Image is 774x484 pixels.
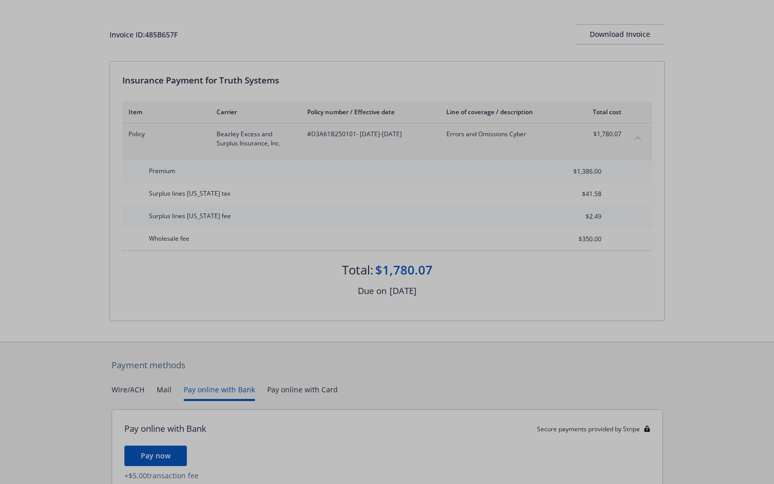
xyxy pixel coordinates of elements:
div: Total cost [583,108,621,116]
div: Insurance Payment for Truth Systems [122,74,652,87]
span: #D3A61B250101 - [DATE]-[DATE] [307,130,430,139]
div: Line of coverage / description [446,108,567,116]
span: Beazley Excess and Surplus Insurance, Inc. [217,130,291,148]
input: 0.00 [541,186,608,202]
button: Pay online with Bank [184,384,255,401]
span: Policy [128,130,200,139]
div: Item [128,108,200,116]
button: Download Invoice [575,24,665,45]
span: Errors and Omissions Cyber [446,130,567,139]
div: Invoice ID: 485B657F [110,29,178,40]
div: Policy number / Effective date [307,108,430,116]
button: Wire/ACH [112,384,144,401]
button: Mail [157,384,171,401]
button: Pay now [124,446,187,466]
div: $1,780.07 [375,261,433,279]
div: Total: [342,261,373,279]
div: Secure payments provided by Stripe [537,425,650,433]
div: Pay online with Bank [124,422,206,435]
span: Premium [149,166,175,175]
input: 0.00 [541,164,608,179]
button: collapse content [630,130,646,146]
input: 0.00 [541,209,608,224]
button: Pay online with Card [267,384,338,401]
div: PolicyBeazley Excess and Surplus Insurance, Inc.#D3A61B250101- [DATE]-[DATE]Errors and Omissions ... [122,123,652,154]
span: Wholesale fee [149,234,189,243]
div: [DATE] [390,284,417,298]
div: Download Invoice [575,25,665,44]
div: + $5.00 transaction fee [124,470,650,481]
span: Surplus lines [US_STATE] tax [149,189,230,198]
div: Payment methods [112,359,663,372]
span: Pay now [141,451,170,460]
span: Surplus lines [US_STATE] fee [149,212,231,220]
div: Due on [358,284,386,298]
div: Carrier [217,108,291,116]
input: 0.00 [541,232,608,247]
span: $1,780.07 [583,130,621,139]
